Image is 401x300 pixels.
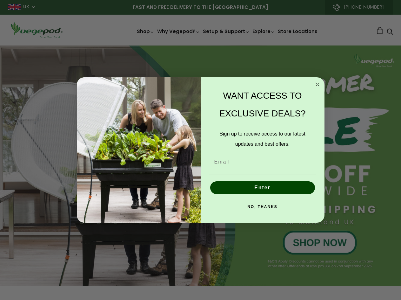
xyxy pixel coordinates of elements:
[209,175,316,175] img: underline
[314,80,321,88] button: Close dialog
[209,200,316,213] button: NO, THANKS
[219,131,305,147] span: Sign up to receive access to our latest updates and best offers.
[219,91,305,118] span: WANT ACCESS TO EXCLUSIVE DEALS?
[210,181,315,194] button: Enter
[77,77,201,223] img: e9d03583-1bb1-490f-ad29-36751b3212ff.jpeg
[209,156,316,168] input: Email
